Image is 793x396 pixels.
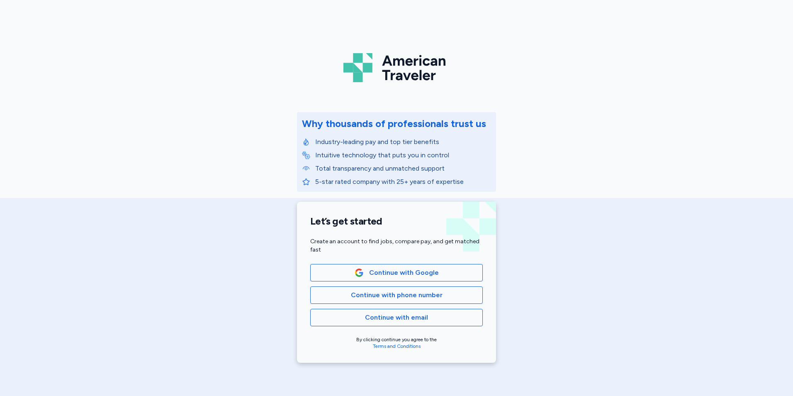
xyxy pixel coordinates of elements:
[315,164,491,174] p: Total transparency and unmatched support
[310,336,483,350] div: By clicking continue you agree to the
[365,313,428,323] span: Continue with email
[315,150,491,160] p: Intuitive technology that puts you in control
[351,290,443,300] span: Continue with phone number
[355,268,364,277] img: Google Logo
[302,117,486,130] div: Why thousands of professionals trust us
[373,343,421,349] a: Terms and Conditions
[315,137,491,147] p: Industry-leading pay and top tier benefits
[310,264,483,281] button: Google LogoContinue with Google
[310,237,483,254] div: Create an account to find jobs, compare pay, and get matched fast
[310,286,483,304] button: Continue with phone number
[310,215,483,227] h1: Let’s get started
[369,268,439,278] span: Continue with Google
[315,177,491,187] p: 5-star rated company with 25+ years of expertise
[343,50,450,86] img: Logo
[310,309,483,326] button: Continue with email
